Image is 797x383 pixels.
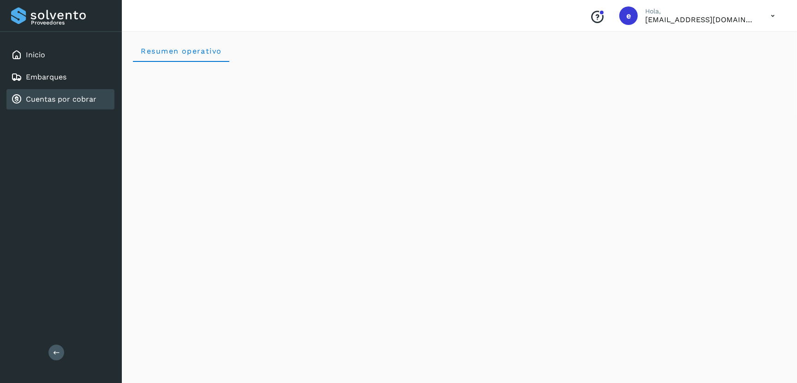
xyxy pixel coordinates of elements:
[26,50,45,59] a: Inicio
[6,89,114,109] div: Cuentas por cobrar
[26,95,96,103] a: Cuentas por cobrar
[26,73,66,81] a: Embarques
[645,7,756,15] p: Hola,
[31,19,111,26] p: Proveedores
[645,15,756,24] p: ebenezer5009@gmail.com
[140,47,222,55] span: Resumen operativo
[6,45,114,65] div: Inicio
[6,67,114,87] div: Embarques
